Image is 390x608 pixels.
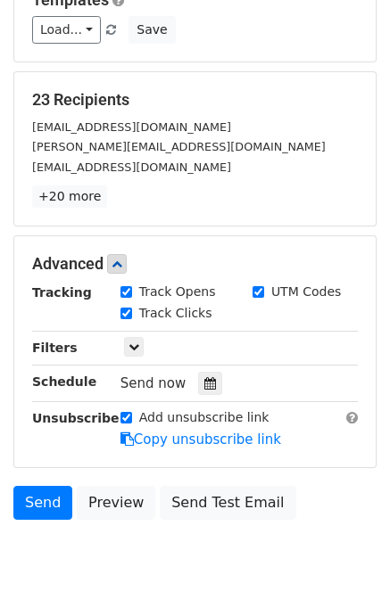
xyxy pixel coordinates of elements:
label: Track Opens [139,283,216,301]
strong: Schedule [32,374,96,389]
label: Add unsubscribe link [139,408,270,427]
a: Load... [32,16,101,44]
a: Send Test Email [160,486,295,520]
small: [EMAIL_ADDRESS][DOMAIN_NAME] [32,120,231,134]
strong: Tracking [32,285,92,300]
small: [PERSON_NAME][EMAIL_ADDRESS][DOMAIN_NAME] [32,140,326,153]
a: Copy unsubscribe link [120,431,281,448]
strong: Unsubscribe [32,411,120,425]
button: Save [129,16,175,44]
h5: 23 Recipients [32,90,358,110]
a: +20 more [32,185,107,208]
small: [EMAIL_ADDRESS][DOMAIN_NAME] [32,160,231,174]
label: UTM Codes [271,283,341,301]
span: Send now [120,375,187,391]
iframe: Chat Widget [301,522,390,608]
strong: Filters [32,341,78,355]
a: Send [13,486,72,520]
label: Track Clicks [139,304,212,323]
h5: Advanced [32,254,358,274]
a: Preview [77,486,155,520]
